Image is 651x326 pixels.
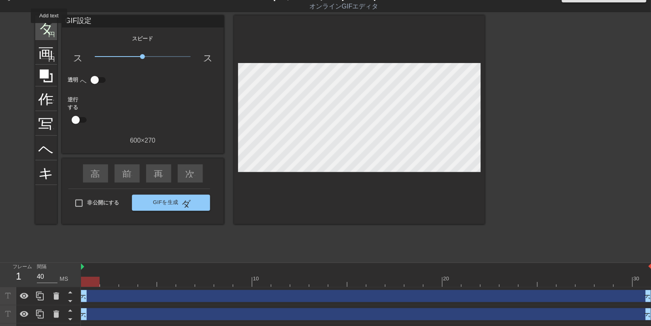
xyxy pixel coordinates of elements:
font: 270 [145,137,155,144]
font: スピード [132,36,153,42]
font: 前へスキップ [122,168,183,178]
font: ダブルアロー [181,198,241,208]
font: 20 [443,276,449,282]
font: 円を追加 [49,55,76,62]
font: GIF設定 [65,17,92,25]
font: 逆行する [68,97,79,111]
font: 作物 [38,90,69,105]
font: × [141,137,145,144]
font: 600 [130,137,141,144]
font: 写真サイズを大きく選択 [38,115,210,130]
font: 非公開にする [87,200,119,206]
font: GIFを生成 [153,199,179,205]
font: 再生矢印 [154,168,193,178]
font: 透明 [68,77,79,83]
font: オンラインGIFエディタ [309,3,379,10]
font: 高速巻き戻し [91,168,150,178]
font: ヘルプ [80,77,101,84]
font: スピード [203,52,243,61]
font: タイトル [38,19,102,34]
font: 30 [634,276,639,282]
font: 次へスキップ [185,168,246,178]
font: 画像 [38,44,69,59]
font: 10 [253,276,259,282]
button: GIFを生成 [132,195,210,211]
font: 1 [16,271,21,282]
font: スローモーションビデオ [73,52,183,61]
font: フレーム [13,264,32,269]
font: ヘルプ [38,139,86,155]
font: MS [60,276,68,282]
font: キーボード [38,164,117,179]
font: 間隔 [37,264,47,269]
font: 円を追加 [49,30,76,37]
